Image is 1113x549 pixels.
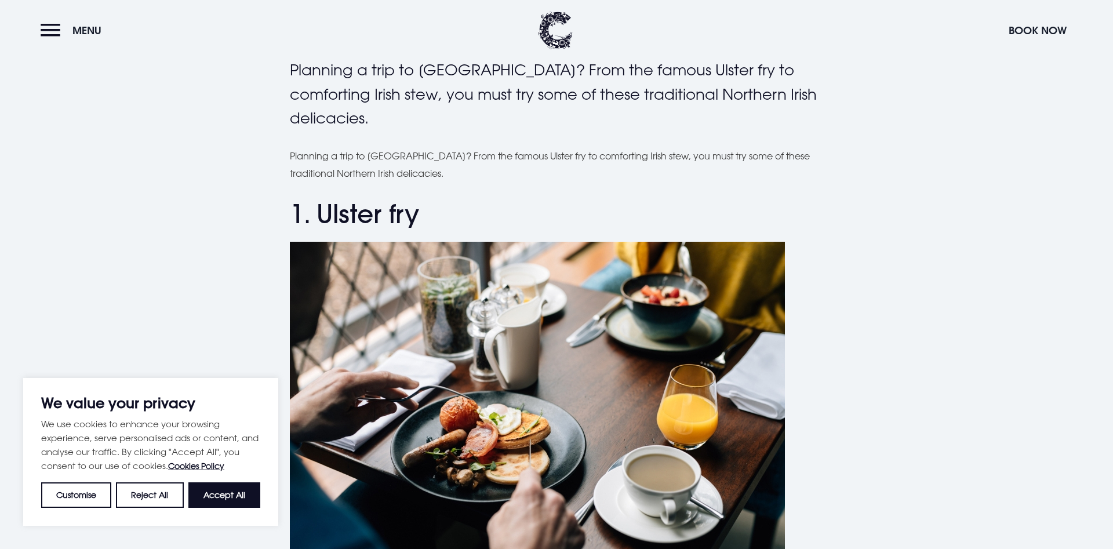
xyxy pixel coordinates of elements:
[290,58,823,130] p: Planning a trip to [GEOGRAPHIC_DATA]? From the famous Ulster fry to comforting Irish stew, you mu...
[116,482,183,508] button: Reject All
[188,482,260,508] button: Accept All
[41,18,107,43] button: Menu
[23,378,278,526] div: We value your privacy
[290,199,823,230] h2: 1. Ulster fry
[168,461,224,471] a: Cookies Policy
[41,417,260,473] p: We use cookies to enhance your browsing experience, serve personalised ads or content, and analys...
[1003,18,1072,43] button: Book Now
[290,147,823,183] p: Planning a trip to [GEOGRAPHIC_DATA]? From the famous Ulster fry to comforting Irish stew, you mu...
[41,482,111,508] button: Customise
[538,12,573,49] img: Clandeboye Lodge
[72,24,101,37] span: Menu
[41,396,260,410] p: We value your privacy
